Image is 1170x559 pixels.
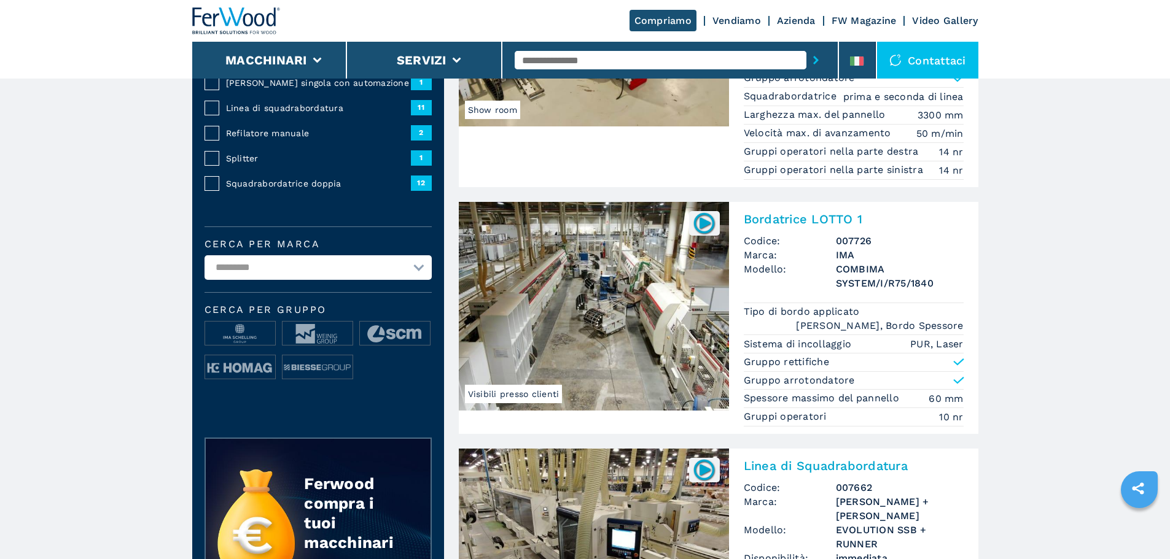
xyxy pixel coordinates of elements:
[744,126,894,140] p: Velocità max. di avanzamento
[912,15,978,26] a: Video Gallery
[411,175,432,190] span: 12
[939,163,963,177] em: 14 nr
[1123,473,1153,504] a: sharethis
[283,355,353,380] img: image
[192,7,281,34] img: Ferwood
[836,495,964,523] h3: [PERSON_NAME] + [PERSON_NAME]
[744,355,829,369] p: Gruppo rettifiche
[889,54,902,66] img: Contattaci
[205,305,432,315] span: Cerca per Gruppo
[692,458,716,482] img: 007662
[929,391,963,406] em: 60 mm
[744,391,903,405] p: Spessore massimo del pannello
[226,152,411,164] span: Splitter
[712,15,761,26] a: Vendiamo
[744,410,830,423] p: Gruppi operatori
[744,523,836,551] span: Modello:
[744,163,927,177] p: Gruppi operatori nella parte sinistra
[744,480,836,495] span: Codice:
[411,125,432,140] span: 2
[1118,504,1161,550] iframe: Chat
[836,523,964,551] h3: EVOLUTION SSB + RUNNER
[744,212,964,226] h2: Bordatrice LOTTO 1
[283,322,353,346] img: image
[832,15,897,26] a: FW Magazine
[226,177,411,190] span: Squadrabordatrice doppia
[411,75,432,90] span: 1
[205,322,275,346] img: image
[777,15,816,26] a: Azienda
[360,322,430,346] img: image
[304,474,406,552] div: Ferwood compra i tuoi macchinari
[226,77,411,89] span: [PERSON_NAME] singola con automazione
[836,248,964,262] h3: IMA
[459,202,978,434] a: Bordatrice LOTTO 1 IMA COMBIMA SYSTEM/I/R75/1840Visibili presso clienti007726Bordatrice LOTTO 1Co...
[843,90,964,104] em: prima e seconda di linea
[806,46,825,74] button: submit-button
[465,101,520,119] span: Show room
[744,90,840,103] p: Squadrabordatrice
[411,100,432,115] span: 11
[205,355,275,380] img: image
[465,385,563,403] span: Visibili presso clienti
[744,305,863,318] p: Tipo di bordo applicato
[910,337,964,351] em: PUR, Laser
[744,248,836,262] span: Marca:
[459,202,729,411] img: Bordatrice LOTTO 1 IMA COMBIMA SYSTEM/I/R75/1840
[744,337,855,351] p: Sistema di incollaggio
[744,108,889,121] p: Larghezza max. del pannello
[744,262,836,290] span: Modello:
[836,480,964,495] h3: 007662
[744,234,836,248] span: Codice:
[397,53,447,67] button: Servizi
[692,211,716,235] img: 007726
[226,127,411,139] span: Refilatore manuale
[796,318,963,333] em: [PERSON_NAME], Bordo Spessore
[630,10,696,31] a: Compriamo
[225,53,307,67] button: Macchinari
[836,234,964,248] h3: 007726
[939,145,963,159] em: 14 nr
[877,42,978,79] div: Contattaci
[744,495,836,523] span: Marca:
[226,102,411,114] span: Linea di squadrabordatura
[744,458,964,473] h2: Linea di Squadrabordatura
[836,262,964,290] h3: COMBIMA SYSTEM/I/R75/1840
[744,145,922,158] p: Gruppi operatori nella parte destra
[205,239,432,249] label: Cerca per marca
[939,410,963,424] em: 10 nr
[411,150,432,165] span: 1
[918,108,964,122] em: 3300 mm
[744,374,855,387] p: Gruppo arrotondatore
[916,126,964,141] em: 50 m/min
